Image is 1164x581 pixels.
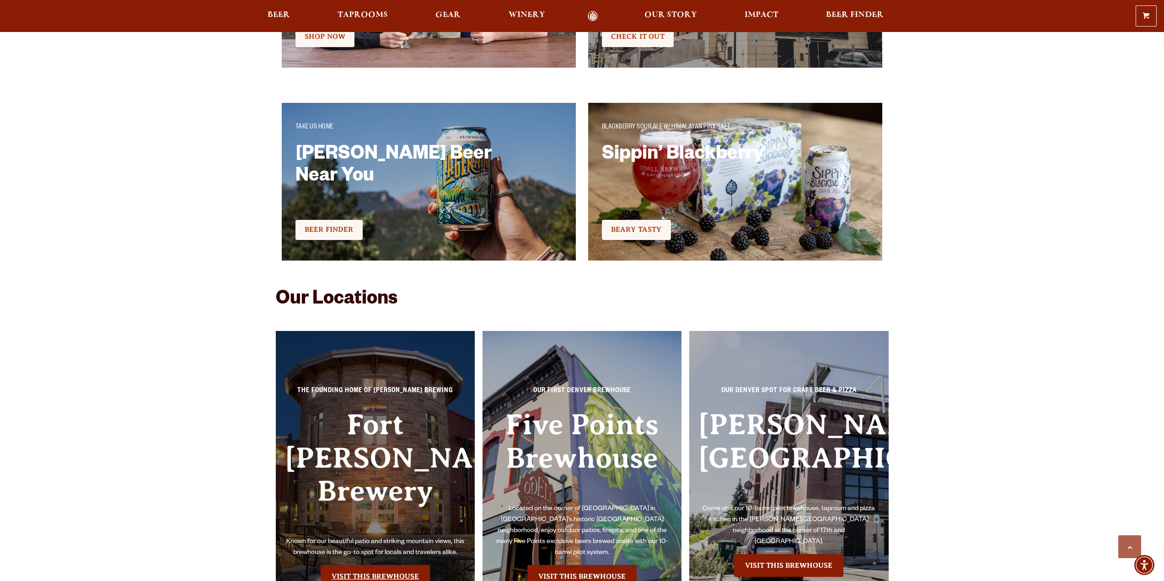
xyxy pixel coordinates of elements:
div: Check it Out [602,26,869,48]
a: Beer [262,11,296,21]
p: Our Denver spot for craft beer & pizza [698,386,880,402]
a: Beer Finder [820,11,890,21]
h2: Our Locations [276,289,889,311]
p: Located on the corner of [GEOGRAPHIC_DATA] in [GEOGRAPHIC_DATA]’s historic [GEOGRAPHIC_DATA] neig... [492,504,673,559]
p: Known for our beautiful patio and striking mountain views, this brewhouse is the go-to spot for l... [285,537,466,559]
a: BEER FINDER [295,220,363,240]
h2: Sippin’ Blackberry [602,144,820,204]
h2: [PERSON_NAME] Beer Near You [295,144,513,204]
a: Winery [503,11,551,21]
div: Check it Out [602,219,869,241]
a: Our Story [638,11,703,21]
span: Check It Out [611,32,665,41]
a: Scroll to top [1118,535,1141,558]
span: Beer [268,11,290,19]
span: Our Story [644,11,697,19]
a: Check It Out [602,27,674,47]
p: Come visit our 10-barrel pilot brewhouse, taproom and pizza kitchen in the [PERSON_NAME][GEOGRAPH... [698,504,880,548]
a: Visit the Sloan’s Lake Brewhouse [734,554,843,577]
div: Check it Out [295,26,562,48]
div: Check it Out [295,219,562,241]
a: Taprooms [332,11,394,21]
a: Impact [739,11,784,21]
span: Beer Finder [826,11,884,19]
p: BLACKBERRY SOUR ALE W/ HIMALAYAN PINK SALT [602,122,869,133]
a: Beary Tasty [602,220,671,240]
div: Accessibility Menu [1134,555,1154,575]
p: The Founding Home of [PERSON_NAME] Brewing [285,386,466,402]
span: Gear [435,11,461,19]
span: Shop Now [305,32,345,41]
span: Beary Tasty [611,225,662,234]
span: BEER FINDER [305,225,354,234]
p: Our First Denver Brewhouse [492,386,673,402]
a: Shop Now [295,27,354,47]
span: Winery [509,11,545,19]
span: TAKE US HOME [295,124,333,131]
h3: [PERSON_NAME][GEOGRAPHIC_DATA] [698,408,880,504]
a: Odell Home [576,11,610,21]
span: Impact [745,11,778,19]
h3: Five Points Brewhouse [492,408,673,504]
span: Taprooms [338,11,388,19]
a: Gear [429,11,467,21]
h3: Fort [PERSON_NAME] Brewery [285,408,466,537]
